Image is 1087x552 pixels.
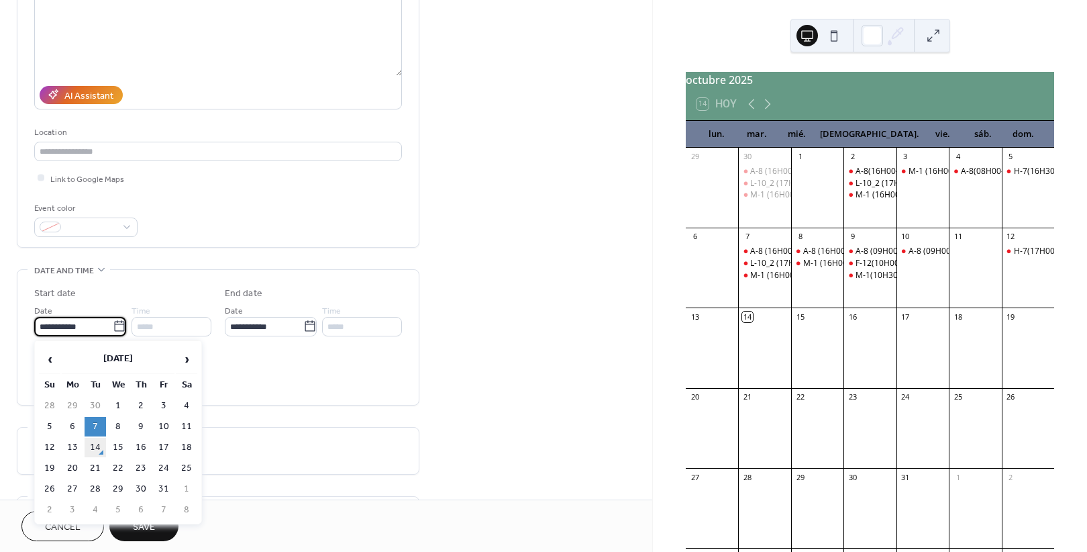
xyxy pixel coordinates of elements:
div: 31 [900,472,911,482]
div: H-7(16H30-17H30) CAN#1 [1002,166,1054,177]
div: L-10_2 (17H30-18H30) CAN1 [843,178,896,189]
td: 4 [85,500,106,520]
div: 2 [1006,472,1016,482]
td: 3 [153,396,174,416]
div: 18 [953,312,963,322]
div: M-1 (16H00-17H00)CAN 1 [909,166,1006,177]
div: mié. [777,121,817,148]
span: ‹ [40,346,60,373]
div: Start date [34,287,76,301]
th: Fr [153,375,174,395]
div: Location [34,126,399,140]
div: 10 [900,232,911,242]
div: 1 [795,152,805,162]
div: M-1 (16H00-17H00)CAN 1 [750,270,848,281]
div: 29 [690,152,700,162]
th: Tu [85,375,106,395]
div: L-10_2 (17H30-18H30)CAN 2 [738,258,790,269]
span: Link to Google Maps [50,172,124,186]
div: L-10_2 (17H30-18H30) CAN1 [750,178,858,189]
th: [DATE] [62,345,174,374]
div: 26 [1006,392,1016,402]
div: L-10_2 (17H30-18H30)CAN 2 [750,258,858,269]
div: M-1 (16H00-17H00)CAN 1 [738,270,790,281]
div: 1 [953,472,963,482]
th: Su [39,375,60,395]
td: 6 [62,417,83,436]
div: A-8(16H00-17H00) CA#1 [843,166,896,177]
div: M-1 (16H00-17H00)CAN 1 [803,258,901,269]
div: M-1 (16H00-17H00) CAN#2 [738,189,790,201]
div: M-1 (16H00-17H00) CAN2 [843,189,896,201]
div: A-8 (16H00-17H00)CAN 2 [738,246,790,257]
td: 10 [153,417,174,436]
td: 8 [107,417,129,436]
div: 29 [795,472,805,482]
td: 26 [39,479,60,499]
div: F-12(10H00-11H00) CAN#2 [843,258,896,269]
td: 1 [107,396,129,416]
div: A-8 (09H00-10H00)CAN 2 [843,246,896,257]
td: 15 [107,438,129,457]
span: › [176,346,197,373]
div: 5 [1006,152,1016,162]
th: Sa [176,375,197,395]
div: Event color [34,201,135,216]
span: Time [322,304,341,318]
div: A-8 (16H00-17H00) CAN#1 [750,166,851,177]
td: 11 [176,417,197,436]
th: Mo [62,375,83,395]
span: Cancel [45,520,81,535]
div: 17 [900,312,911,322]
div: A-8 (09H00-10H00)CAN 2 [896,246,949,257]
td: 21 [85,459,106,478]
div: 25 [953,392,963,402]
div: A-8 (16H00-17H00) CAN#1 [738,166,790,177]
td: 13 [62,438,83,457]
div: A-8 (16H00-17H00)CAN 2 [803,246,899,257]
div: 8 [795,232,805,242]
div: 22 [795,392,805,402]
div: A-8(08H00-09H00)CAN#1 [961,166,1058,177]
div: vie. [923,121,963,148]
button: AI Assistant [40,86,123,104]
th: Th [130,375,152,395]
td: 19 [39,459,60,478]
button: Cancel [21,511,104,541]
div: 30 [847,472,858,482]
td: 29 [62,396,83,416]
td: 5 [107,500,129,520]
button: Save [109,511,178,541]
div: 2 [847,152,858,162]
span: Date [225,304,243,318]
td: 2 [130,396,152,416]
td: 28 [85,479,106,499]
span: Date [34,304,52,318]
div: 27 [690,472,700,482]
td: 27 [62,479,83,499]
td: 5 [39,417,60,436]
td: 7 [153,500,174,520]
td: 22 [107,459,129,478]
div: M-1(10H30-11H30) CAN#1 [856,270,957,281]
div: 6 [690,232,700,242]
div: A-8 (09H00-10H00)CAN 2 [909,246,1004,257]
div: 16 [847,312,858,322]
div: A-8(16H00-17H00) CA#1 [856,166,949,177]
div: octubre 2025 [686,72,1054,88]
div: 13 [690,312,700,322]
td: 14 [85,438,106,457]
span: Date and time [34,264,94,278]
div: 3 [900,152,911,162]
td: 24 [153,459,174,478]
div: M-1 (16H00-17H00)CAN 1 [791,258,843,269]
div: 9 [847,232,858,242]
div: 7 [742,232,752,242]
div: F-12(10H00-11H00) CAN#2 [856,258,958,269]
div: H-7(17H00-18H00)CAN#1 [1002,246,1054,257]
td: 16 [130,438,152,457]
div: L-10_2 (17H30-18H30) CAN1 [856,178,963,189]
div: 30 [742,152,752,162]
td: 6 [130,500,152,520]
